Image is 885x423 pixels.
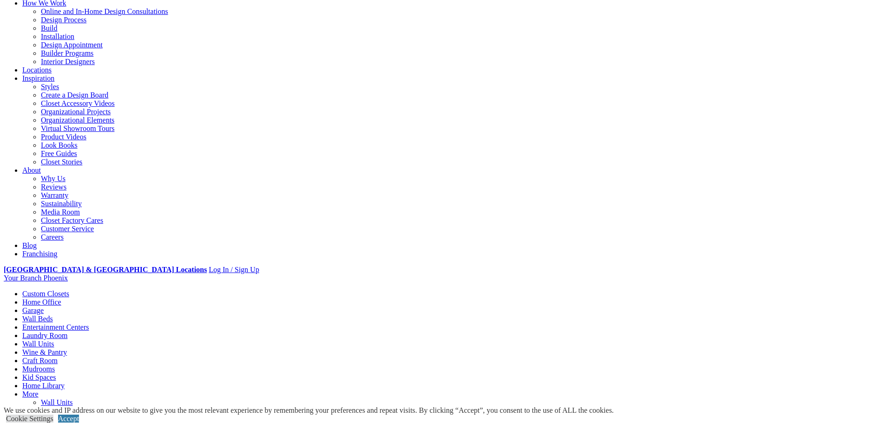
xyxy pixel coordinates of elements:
[41,24,58,32] a: Build
[22,348,67,356] a: Wine & Pantry
[22,166,41,174] a: About
[4,274,41,282] span: Your Branch
[41,183,66,191] a: Reviews
[4,274,68,282] a: Your Branch Phoenix
[22,332,67,339] a: Laundry Room
[22,298,61,306] a: Home Office
[41,49,93,57] a: Builder Programs
[41,58,95,65] a: Interior Designers
[41,216,103,224] a: Closet Factory Cares
[22,390,39,398] a: More menu text will display only on big screen
[22,250,58,258] a: Franchising
[41,91,108,99] a: Create a Design Board
[22,315,53,323] a: Wall Beds
[41,133,86,141] a: Product Videos
[22,365,55,373] a: Mudrooms
[41,116,114,124] a: Organizational Elements
[22,66,52,74] a: Locations
[41,7,168,15] a: Online and In-Home Design Consultations
[41,191,68,199] a: Warranty
[41,16,86,24] a: Design Process
[22,290,69,298] a: Custom Closets
[22,382,65,390] a: Home Library
[41,141,78,149] a: Look Books
[41,150,77,157] a: Free Guides
[41,225,94,233] a: Customer Service
[22,306,44,314] a: Garage
[22,373,56,381] a: Kid Spaces
[6,415,53,423] a: Cookie Settings
[41,175,66,182] a: Why Us
[22,340,54,348] a: Wall Units
[41,83,59,91] a: Styles
[41,108,111,116] a: Organizational Projects
[41,208,80,216] a: Media Room
[41,398,72,406] a: Wall Units
[22,323,89,331] a: Entertainment Centers
[41,33,74,40] a: Installation
[4,266,207,273] a: [GEOGRAPHIC_DATA] & [GEOGRAPHIC_DATA] Locations
[22,241,37,249] a: Blog
[41,233,64,241] a: Careers
[41,99,115,107] a: Closet Accessory Videos
[41,158,82,166] a: Closet Stories
[58,415,79,423] a: Accept
[22,357,58,364] a: Craft Room
[22,74,54,82] a: Inspiration
[41,200,82,208] a: Sustainability
[41,124,115,132] a: Virtual Showroom Tours
[43,274,67,282] span: Phoenix
[209,266,259,273] a: Log In / Sign Up
[4,406,614,415] div: We use cookies and IP address on our website to give you the most relevant experience by remember...
[41,41,103,49] a: Design Appointment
